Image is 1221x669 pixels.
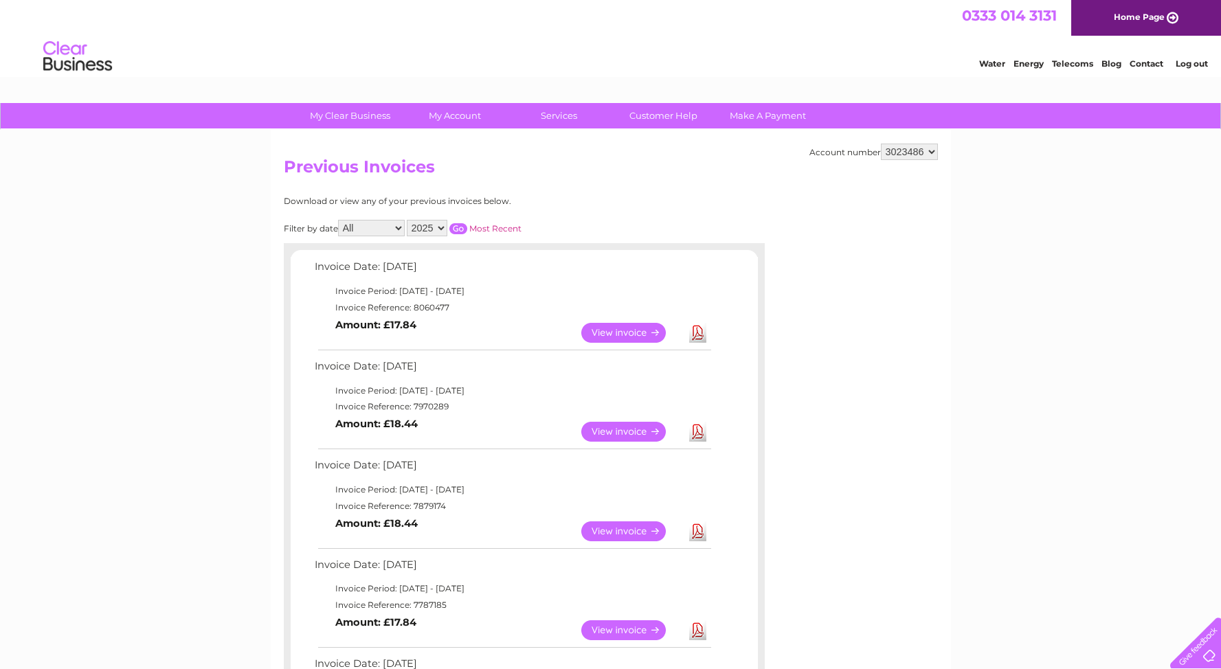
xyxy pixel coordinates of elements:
[979,58,1005,69] a: Water
[311,556,713,581] td: Invoice Date: [DATE]
[311,481,713,498] td: Invoice Period: [DATE] - [DATE]
[689,323,706,343] a: Download
[311,283,713,299] td: Invoice Period: [DATE] - [DATE]
[1013,58,1044,69] a: Energy
[311,498,713,514] td: Invoice Reference: 7879174
[335,319,416,331] b: Amount: £17.84
[287,8,936,67] div: Clear Business is a trading name of Verastar Limited (registered in [GEOGRAPHIC_DATA] No. 3667643...
[581,620,682,640] a: View
[689,620,706,640] a: Download
[809,144,938,160] div: Account number
[284,220,645,236] div: Filter by date
[335,616,416,628] b: Amount: £17.84
[689,422,706,442] a: Download
[311,299,713,316] td: Invoice Reference: 8060477
[607,103,720,128] a: Customer Help
[335,517,418,530] b: Amount: £18.44
[311,383,713,399] td: Invoice Period: [DATE] - [DATE]
[311,258,713,283] td: Invoice Date: [DATE]
[311,597,713,613] td: Invoice Reference: 7787185
[962,7,1057,24] a: 0333 014 3131
[311,357,713,383] td: Invoice Date: [DATE]
[711,103,825,128] a: Make A Payment
[284,196,645,206] div: Download or view any of your previous invoices below.
[1130,58,1163,69] a: Contact
[581,323,682,343] a: View
[581,521,682,541] a: View
[293,103,407,128] a: My Clear Business
[311,456,713,481] td: Invoice Date: [DATE]
[284,157,938,183] h2: Previous Invoices
[311,398,713,415] td: Invoice Reference: 7970289
[43,36,113,78] img: logo.png
[502,103,616,128] a: Services
[311,580,713,597] td: Invoice Period: [DATE] - [DATE]
[469,223,522,234] a: Most Recent
[689,521,706,541] a: Download
[1052,58,1093,69] a: Telecoms
[581,422,682,442] a: View
[1176,58,1208,69] a: Log out
[1101,58,1121,69] a: Blog
[398,103,511,128] a: My Account
[335,418,418,430] b: Amount: £18.44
